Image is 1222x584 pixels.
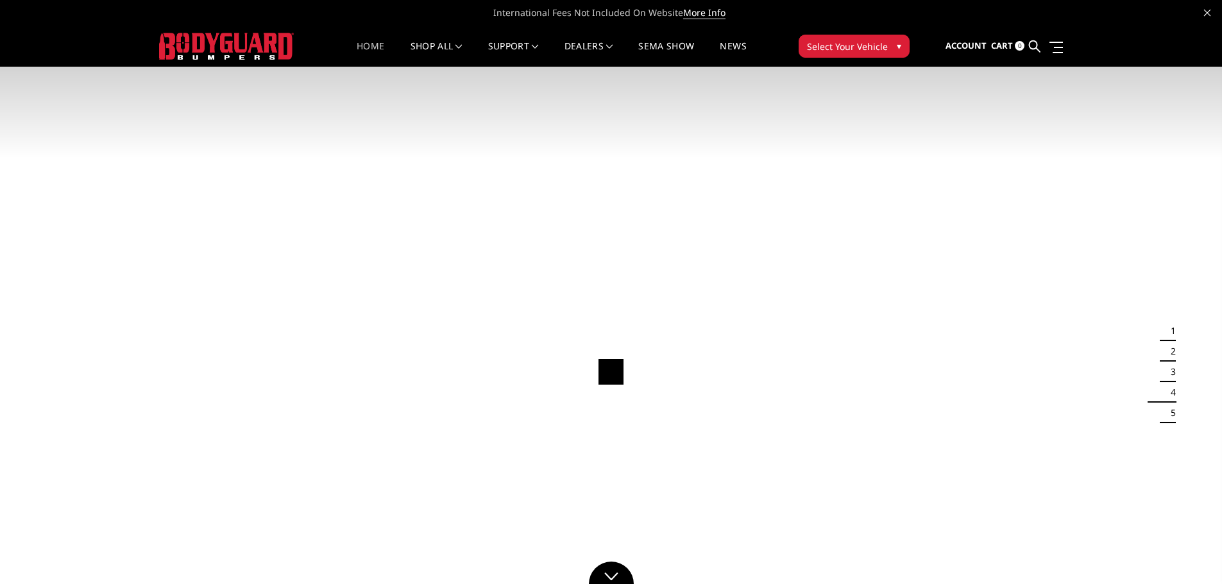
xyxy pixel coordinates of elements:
[564,42,613,67] a: Dealers
[1163,321,1176,341] button: 1 of 5
[357,42,384,67] a: Home
[1015,41,1024,51] span: 0
[799,35,910,58] button: Select Your Vehicle
[488,42,539,67] a: Support
[991,40,1013,51] span: Cart
[1158,522,1222,584] iframe: Chat Widget
[159,33,294,59] img: BODYGUARD BUMPERS
[411,42,462,67] a: shop all
[991,29,1024,63] a: Cart 0
[1163,382,1176,403] button: 4 of 5
[1163,341,1176,362] button: 2 of 5
[589,562,634,584] a: Click to Down
[720,42,746,67] a: News
[1163,362,1176,382] button: 3 of 5
[946,40,987,51] span: Account
[807,40,888,53] span: Select Your Vehicle
[897,39,901,53] span: ▾
[683,6,726,19] a: More Info
[1163,403,1176,423] button: 5 of 5
[946,29,987,63] a: Account
[638,42,694,67] a: SEMA Show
